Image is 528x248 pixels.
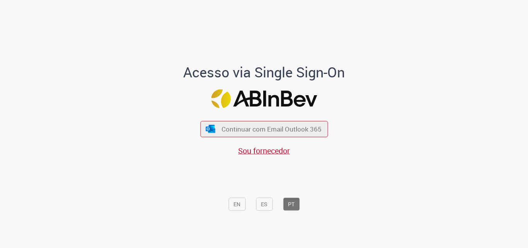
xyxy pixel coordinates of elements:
button: EN [228,197,245,210]
span: Continuar com Email Outlook 365 [221,125,322,133]
img: Logo ABInBev [211,89,317,108]
h1: Acesso via Single Sign-On [157,65,371,80]
button: ícone Azure/Microsoft 360 Continuar com Email Outlook 365 [200,121,328,137]
button: ES [256,197,273,210]
button: PT [283,197,300,210]
a: Sou fornecedor [238,145,290,156]
img: ícone Azure/Microsoft 360 [205,125,216,133]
